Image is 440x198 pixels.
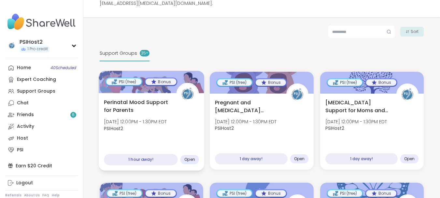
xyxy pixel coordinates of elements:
a: Friends6 [5,109,78,121]
div: PSI [17,147,23,153]
a: FAQ [42,193,49,198]
a: PSI [5,144,78,156]
span: 40 Scheduled [50,65,76,70]
a: Home40Scheduled [5,62,78,74]
div: PSI (free) [107,190,142,197]
div: Chat [17,100,29,106]
pre: + [146,50,148,56]
span: Sort [411,29,419,35]
a: Referrals [5,193,21,198]
span: 6 [72,112,75,118]
span: Perinatal Mood Support for Parents [104,98,169,114]
b: PSIHost2 [325,125,344,131]
span: Support Groups [100,50,137,57]
a: Expert Coaching [5,74,78,85]
div: PSI (free) [328,79,362,86]
div: Logout [16,180,33,186]
div: Activity [17,123,34,130]
div: 25 [140,50,149,56]
div: 1 day away! [325,153,398,164]
div: Bonus [256,79,286,86]
div: PSI (free) [217,79,252,86]
div: Bonus [146,190,176,197]
span: Pregnant and [MEDICAL_DATA] Parents of Multiples [215,99,279,114]
div: PSI (free) [106,78,141,85]
b: PSIHost2 [215,125,234,131]
span: Open [404,156,415,161]
div: PSI (free) [328,190,362,197]
b: PSIHost2 [104,125,123,131]
div: Home [17,65,31,71]
div: Bonus [366,79,396,86]
img: PSIHost2 [397,84,418,105]
div: PSIHost2 [20,38,49,46]
div: Earn $20 Credit [5,160,78,172]
a: Help [52,193,60,198]
a: Support Groups [5,85,78,97]
div: Bonus [256,190,286,197]
span: [DATE] 12:00PM - 1:30PM EDT [325,118,387,125]
a: Chat [5,97,78,109]
span: [MEDICAL_DATA] Support for Moms and Birthing People [325,99,389,114]
span: [DATE] 12:00PM - 1:30PM EDT [215,118,277,125]
div: 1 hour away! [104,154,178,165]
img: PSIHost2 [7,40,17,51]
a: Host [5,132,78,144]
a: Activity [5,121,78,132]
a: About Us [24,193,40,198]
div: Support Groups [17,88,55,95]
span: [DATE] 12:00PM - 1:30PM EDT [104,118,167,125]
span: Open [294,156,305,161]
div: Friends [17,112,34,118]
div: Bonus [146,78,177,85]
span: Open [184,157,195,162]
div: Expert Coaching [17,76,56,83]
a: Logout [5,177,78,189]
img: ShareWell Nav Logo [5,10,78,33]
div: Bonus [366,190,396,197]
div: 1 day away! [215,153,287,164]
img: PSIHost2 [177,84,198,104]
span: 1 Pro credit [27,46,48,52]
div: Host [17,135,28,142]
img: PSIHost2 [287,84,307,105]
div: PSI (free) [217,190,252,197]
